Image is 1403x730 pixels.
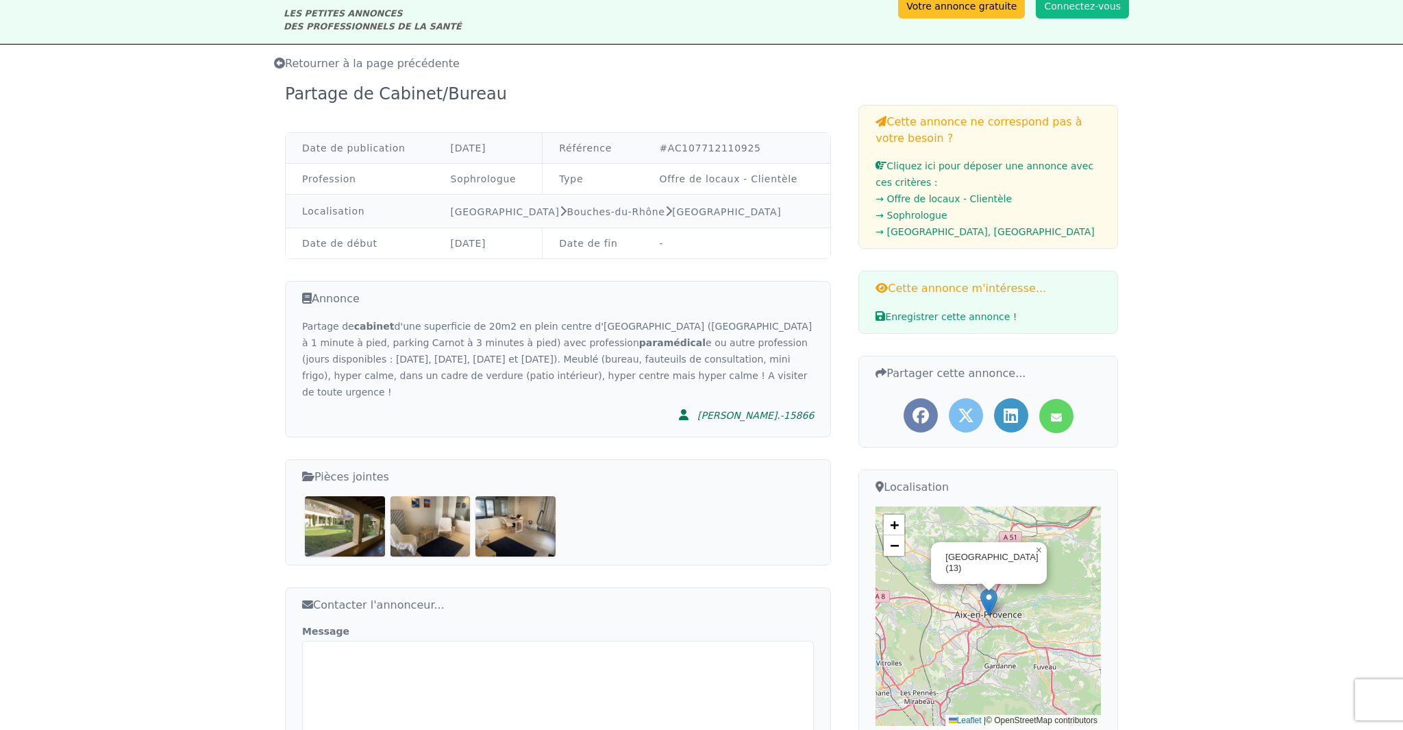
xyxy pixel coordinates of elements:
[302,468,814,485] h3: Pièces jointes
[274,57,460,70] span: Retourner à la page précédente
[451,206,560,217] a: [GEOGRAPHIC_DATA]
[284,7,482,33] div: LES PETITES ANNONCES DES PROFESSIONNELS DE LA SANTÉ
[876,114,1101,147] h3: Cette annonce ne correspond pas à votre besoin ?
[285,83,515,105] div: Partage de Cabinet/Bureau
[876,365,1101,382] h3: Partager cette annonce...
[949,716,982,725] a: Leaflet
[672,206,781,217] a: [GEOGRAPHIC_DATA]
[643,133,830,164] td: #AC107712110925
[434,228,543,259] td: [DATE]
[945,552,1030,575] div: [GEOGRAPHIC_DATA] (13)
[876,160,1101,240] a: Cliquez ici pour déposer une annonce avec ces critères :→ Offre de locaux - Clientèle→ Sophrologu...
[876,223,1101,240] li: → [GEOGRAPHIC_DATA], [GEOGRAPHIC_DATA]
[876,311,1017,322] span: Enregistrer cette annonce !
[670,400,814,428] a: [PERSON_NAME].-15866
[286,133,434,164] td: Date de publication
[1036,544,1042,556] span: ×
[567,206,665,217] a: Bouches-du-Rhône
[274,58,285,69] i: Retourner à la liste
[543,133,643,164] td: Référence
[302,290,814,307] h3: Annonce
[994,398,1028,433] a: Partager l'annonce sur LinkedIn
[543,228,643,259] td: Date de fin
[876,207,1101,223] li: → Sophrologue
[475,496,556,556] img: Partage de Cabinet/Bureau
[302,624,814,638] label: Message
[286,195,434,228] td: Localisation
[984,716,986,725] span: |
[1030,542,1047,559] a: Close popup
[434,133,543,164] td: [DATE]
[945,715,1101,727] div: © OpenStreetMap contributors
[639,337,706,348] strong: paramédical
[697,409,814,422] div: [PERSON_NAME].-15866
[949,398,983,433] a: Partager l'annonce sur Twitter
[659,173,797,184] a: Offre de locaux - Clientèle
[643,228,830,259] td: -
[876,478,1101,496] h3: Localisation
[451,173,517,184] a: Sophrologue
[302,318,814,400] div: Partage de d'une superficie de 20m2 en plein centre d'[GEOGRAPHIC_DATA] ([GEOGRAPHIC_DATA] à 1 mi...
[543,164,643,195] td: Type
[354,321,395,332] strong: cabinet
[890,537,899,554] span: −
[390,496,471,556] img: Partage de Cabinet/Bureau
[286,164,434,195] td: Profession
[884,535,904,556] a: Zoom out
[980,588,997,616] img: Marker
[890,516,899,533] span: +
[286,228,434,259] td: Date de début
[305,496,385,556] img: Partage de Cabinet/Bureau
[904,398,938,433] a: Partager l'annonce sur Facebook
[1039,399,1073,433] a: Partager l'annonce par mail
[302,596,814,613] h3: Contacter l'annonceur...
[876,191,1101,207] li: → Offre de locaux - Clientèle
[876,280,1101,297] h3: Cette annonce m'intéresse...
[884,515,904,535] a: Zoom in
